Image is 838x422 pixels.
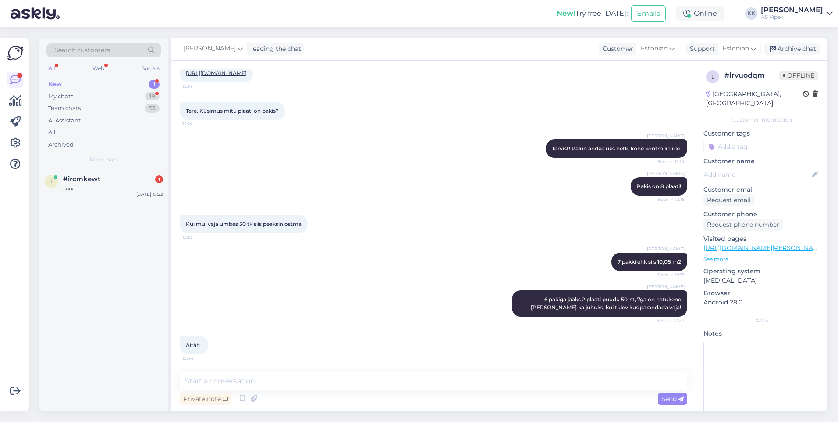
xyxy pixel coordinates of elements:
[711,73,714,80] span: l
[637,183,681,190] span: Pakis on 8 plaati!
[631,5,666,22] button: Emails
[761,14,823,21] div: AS Vipex
[652,317,685,324] span: Seen ✓ 12:20
[761,7,823,14] div: [PERSON_NAME]
[145,104,160,113] div: 53
[155,175,163,183] div: 1
[779,71,818,80] span: Offline
[48,92,73,101] div: My chats
[248,44,301,54] div: leading the chat
[722,44,749,54] span: Estonian
[599,44,633,54] div: Customer
[703,210,820,219] p: Customer phone
[186,107,279,114] span: Tere. Küsimus mitu plaati on pakis?
[703,116,820,124] div: Customer information
[552,145,681,152] span: Tervist! Palun andke üks hetk, kohe kontrollin üle.
[686,44,715,54] div: Support
[706,89,803,108] div: [GEOGRAPHIC_DATA], [GEOGRAPHIC_DATA]
[703,219,783,231] div: Request phone number
[652,158,685,165] span: Seen ✓ 12:14
[661,395,684,403] span: Send
[91,63,106,74] div: Web
[48,128,56,137] div: All
[703,298,820,307] p: Android 28.0
[703,194,754,206] div: Request email
[46,63,57,74] div: All
[186,221,302,227] span: Kui mul vaja umbes 50 tk siis peaksin ostma
[764,43,820,55] div: Archive chat
[703,185,820,194] p: Customer email
[703,244,824,252] a: [URL][DOMAIN_NAME][PERSON_NAME]
[54,46,110,55] span: Search customers
[182,83,215,89] span: 12:14
[647,283,685,290] span: [PERSON_NAME]
[140,63,161,74] div: Socials
[724,70,779,81] div: # lrvuodqm
[63,175,100,183] span: #ircmkewt
[641,44,668,54] span: Estonian
[703,289,820,298] p: Browser
[652,272,685,278] span: Seen ✓ 12:19
[703,329,820,338] p: Notes
[182,121,215,127] span: 12:14
[703,140,820,153] input: Add a tag
[703,276,820,285] p: [MEDICAL_DATA]
[703,234,820,243] p: Visited pages
[557,9,575,18] b: New!
[618,258,681,265] span: 7 pakki ehk siis 10,08 m2
[48,104,81,113] div: Team chats
[703,255,820,263] p: See more ...
[703,157,820,166] p: Customer name
[647,246,685,252] span: [PERSON_NAME]
[647,132,685,139] span: [PERSON_NAME]
[703,267,820,276] p: Operating system
[703,129,820,138] p: Customer tags
[186,70,247,76] a: [URL][DOMAIN_NAME]
[703,316,820,324] div: Extra
[180,393,231,405] div: Private note
[48,116,81,125] div: AI Assistant
[182,355,215,361] span: 12:44
[149,80,160,89] div: 1
[136,191,163,197] div: [DATE] 15:22
[145,92,160,101] div: 19
[50,178,52,185] span: i
[90,156,118,164] span: New chats
[745,7,757,20] div: KK
[182,234,215,240] span: 12:18
[761,7,833,21] a: [PERSON_NAME]AS Vipex
[652,196,685,203] span: Seen ✓ 12:16
[186,342,200,348] span: Aitäh
[647,170,685,177] span: [PERSON_NAME]
[7,45,24,61] img: Askly Logo
[557,8,628,19] div: Try free [DATE]:
[48,140,74,149] div: Archived
[48,80,62,89] div: New
[184,44,236,54] span: [PERSON_NAME]
[531,296,682,311] span: 6 pakiga jääks 2 plaati puudu 50-st, 7ga on natukene [PERSON_NAME] ka juhuks, kui tulevikus paran...
[704,170,810,179] input: Add name
[676,6,724,21] div: Online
